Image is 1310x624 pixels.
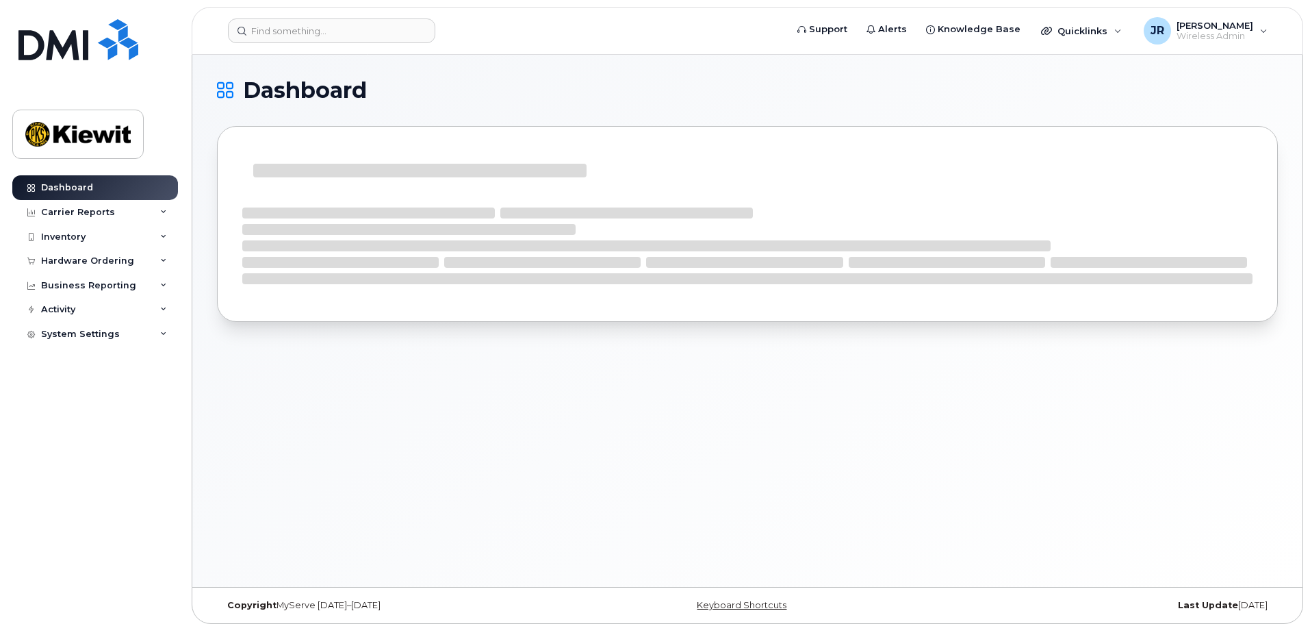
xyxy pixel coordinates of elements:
strong: Copyright [227,600,277,610]
div: [DATE] [924,600,1278,611]
span: Dashboard [243,80,367,101]
div: MyServe [DATE]–[DATE] [217,600,571,611]
strong: Last Update [1178,600,1238,610]
a: Keyboard Shortcuts [697,600,786,610]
